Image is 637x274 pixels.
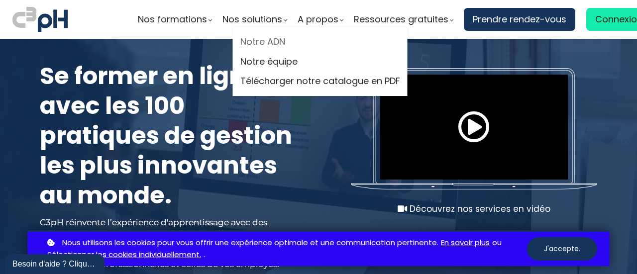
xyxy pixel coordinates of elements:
[464,8,575,31] a: Prendre rendez-vous
[138,12,207,27] span: Nos formations
[441,237,490,249] a: En savoir plus
[473,12,566,27] span: Prendre rendez-vous
[240,74,400,89] a: Télécharger notre catalogue en PDF
[62,237,438,249] span: Nous utilisons les cookies pour vous offrir une expérience optimale et une communication pertinente.
[240,54,400,69] a: Notre équipe
[5,252,106,274] iframe: chat widget
[351,202,597,216] div: Découvrez nos services en vidéo
[298,12,338,27] span: A propos
[47,249,201,261] a: Sélectionner les cookies individuellement.
[354,12,448,27] span: Ressources gratuites
[527,237,597,261] button: J'accepte.
[40,215,299,271] div: C3pH réinvente l’expérience d'apprentissage avec des formations interactives, pratiques, ludiques...
[240,34,400,49] a: Notre ADN
[45,237,527,262] p: ou .
[222,12,282,27] span: Nos solutions
[40,61,299,210] h1: Se former en ligne avec les 100 pratiques de gestion les plus innovantes au monde.
[12,5,68,34] img: logo C3PH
